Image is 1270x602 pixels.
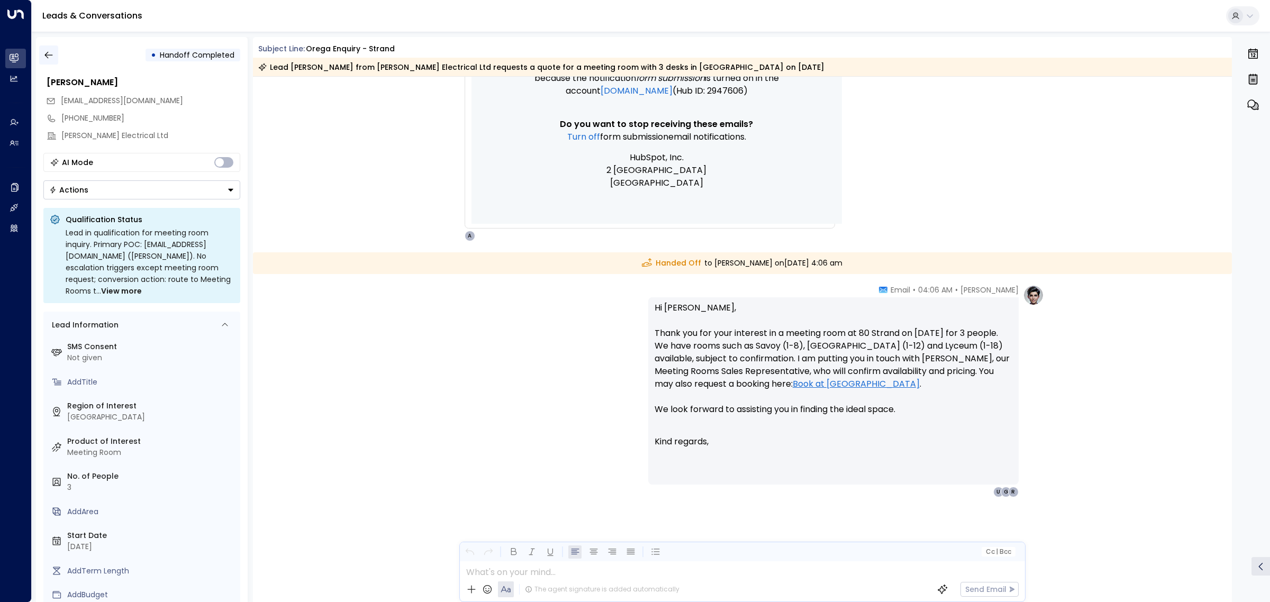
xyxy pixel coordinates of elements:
button: Actions [43,180,240,199]
p: Qualification Status [66,214,234,225]
span: Email [891,285,910,295]
span: grace@abe-limited.co.uk [61,95,183,106]
div: AddTerm Length [67,565,236,577]
a: Turn off [567,131,600,143]
label: Region of Interest [67,400,236,412]
div: Not given [67,352,236,363]
span: Handoff Completed [160,50,234,60]
span: Handed Off [642,258,701,269]
span: • [955,285,958,295]
div: A [465,231,475,241]
div: Lead in qualification for meeting room inquiry. Primary POC: [EMAIL_ADDRESS][DOMAIN_NAME] ([PERSO... [66,227,234,297]
label: Product of Interest [67,436,236,447]
div: AI Mode [62,157,93,168]
div: [PERSON_NAME] [47,76,240,89]
label: Start Date [67,530,236,541]
div: U [993,487,1004,497]
div: Actions [49,185,88,195]
label: No. of People [67,471,236,482]
span: • [913,285,915,295]
div: Lead [PERSON_NAME] from [PERSON_NAME] Electrical Ltd requests a quote for a meeting room with 3 d... [258,62,824,72]
div: Meeting Room [67,447,236,458]
a: Book at [GEOGRAPHIC_DATA] [793,378,920,390]
div: R [1008,487,1019,497]
span: View more [101,285,142,297]
span: [PERSON_NAME] [960,285,1019,295]
button: Cc|Bcc [981,547,1015,557]
span: Subject Line: [258,43,305,54]
p: This email was sent to because the notification is turned on in the account (Hub ID: 2947606) [524,59,789,97]
div: [PHONE_NUMBER] [61,113,240,124]
p: email notifications. [524,131,789,143]
span: 04:06 AM [918,285,952,295]
span: Form submission [636,72,705,85]
span: [EMAIL_ADDRESS][DOMAIN_NAME] [61,95,183,106]
span: Form submission [600,131,668,143]
div: Button group with a nested menu [43,180,240,199]
div: Orega Enquiry - Strand [306,43,395,54]
div: G [1001,487,1011,497]
div: [DATE] [67,541,236,552]
div: [PERSON_NAME] Electrical Ltd [61,130,240,141]
p: Hi [PERSON_NAME], Thank you for your interest in a meeting room at 80 Strand on [DATE] for 3 peop... [655,302,1012,428]
div: AddArea [67,506,236,517]
p: HubSpot, Inc. 2 [GEOGRAPHIC_DATA] [GEOGRAPHIC_DATA] [524,151,789,189]
img: profile-logo.png [1023,285,1044,306]
button: Undo [463,545,476,559]
span: Cc Bcc [985,548,1011,555]
div: AddTitle [67,377,236,388]
button: Redo [482,545,495,559]
label: SMS Consent [67,341,236,352]
a: Leads & Conversations [42,10,142,22]
a: [DOMAIN_NAME] [601,85,673,97]
div: [GEOGRAPHIC_DATA] [67,412,236,423]
div: 3 [67,482,236,493]
div: to [PERSON_NAME] on [DATE] 4:06 am [253,252,1232,274]
div: Lead Information [48,320,119,331]
span: Do you want to stop receiving these emails? [560,118,753,131]
div: • [151,45,156,65]
div: AddBudget [67,589,236,600]
div: The agent signature is added automatically [525,585,679,594]
span: Kind regards, [655,435,709,448]
span: | [996,548,998,555]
